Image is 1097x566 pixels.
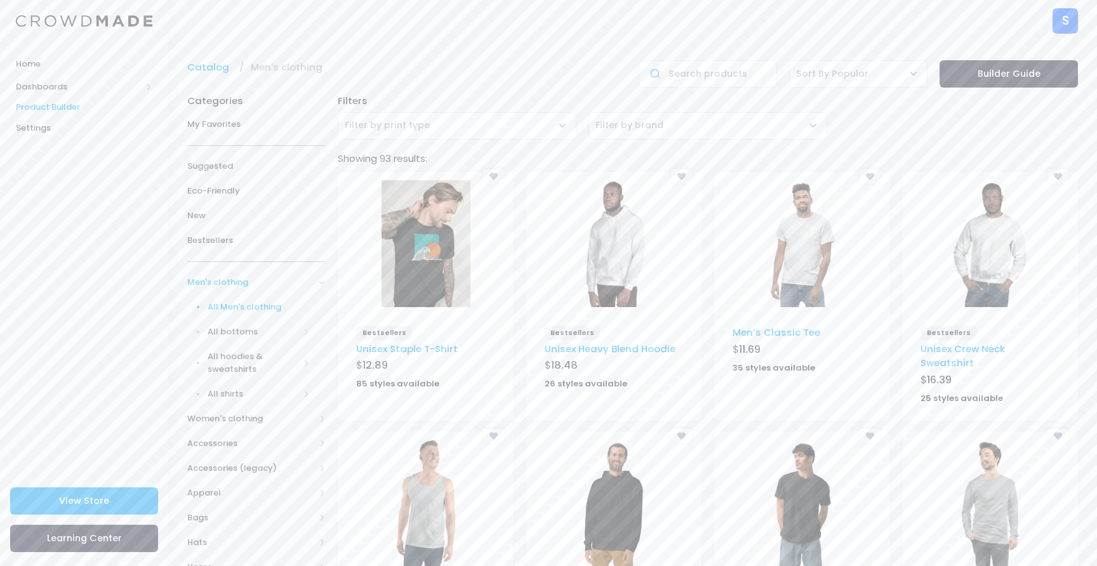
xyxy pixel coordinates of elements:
[345,119,430,132] span: Filter by print type
[639,60,777,88] input: Search products
[921,372,1059,390] div: $
[16,81,142,93] span: Dashboards
[208,388,299,400] span: All shirts
[187,437,315,450] span: Accessories
[187,112,326,137] a: My Favorites
[1053,8,1078,34] div: S
[187,209,326,222] span: New
[16,122,152,135] span: Settings
[187,228,326,253] a: Bestsellers
[16,15,152,27] img: Logo
[789,60,927,88] span: Sort By Popular
[545,326,601,339] span: Bestsellers
[345,119,430,131] span: Filter by print type
[356,326,412,339] span: Bestsellers
[739,342,761,357] span: 11.69
[208,326,299,338] span: All bottoms
[338,112,576,140] span: Filter by print type
[187,536,315,549] span: Hats
[356,378,439,390] strong: 85 styles available
[595,119,663,131] span: Filter by brand
[551,358,578,372] span: 18.48
[356,358,495,376] div: $
[10,525,158,552] a: Learning Center
[545,358,683,376] div: $
[356,342,458,355] a: Unisex Staple T-Shirt
[187,234,326,247] span: Bestsellers
[208,350,299,375] span: All hoodies & sweatshirts
[588,112,827,140] span: Filter by brand
[331,94,1084,108] div: Filters
[187,179,326,204] a: Eco-Friendly
[187,462,315,475] span: Accessories (legacy)
[187,487,315,499] span: Apparel
[545,378,627,390] strong: 26 styles available
[927,372,952,387] span: 16.39
[16,58,152,70] span: Home
[187,88,326,108] div: Categories
[16,101,152,114] span: Product Builder
[921,392,1003,404] strong: 25 styles available
[59,494,109,507] span: View Store
[187,412,315,425] span: Women's clothing
[733,342,871,360] div: $
[733,326,820,339] a: Men’s Classic Tee
[251,60,329,74] a: Men's clothing
[921,326,976,339] span: Bestsellers
[187,204,326,228] a: New
[187,185,326,197] span: Eco-Friendly
[187,60,236,74] a: Catalog
[187,118,326,131] span: My Favorites
[733,362,815,374] strong: 35 styles available
[595,119,663,132] span: Filter by brand
[171,295,326,320] a: All Men's clothing
[331,152,1084,166] div: Showing 93 results:
[187,276,315,289] span: Men's clothing
[187,160,326,173] span: Suggested
[10,487,158,515] a: View Store
[187,511,315,524] span: Bags
[208,301,310,313] span: All Men's clothing
[545,342,675,355] a: Unisex Heavy Blend Hoodie
[187,154,326,179] a: Suggested
[921,342,1005,369] a: Unisex Crew Neck Sweatshirt
[362,358,388,372] span: 12.89
[940,60,1078,88] a: Builder Guide
[47,532,122,544] span: Learning Center
[796,67,868,81] span: Sort By Popular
